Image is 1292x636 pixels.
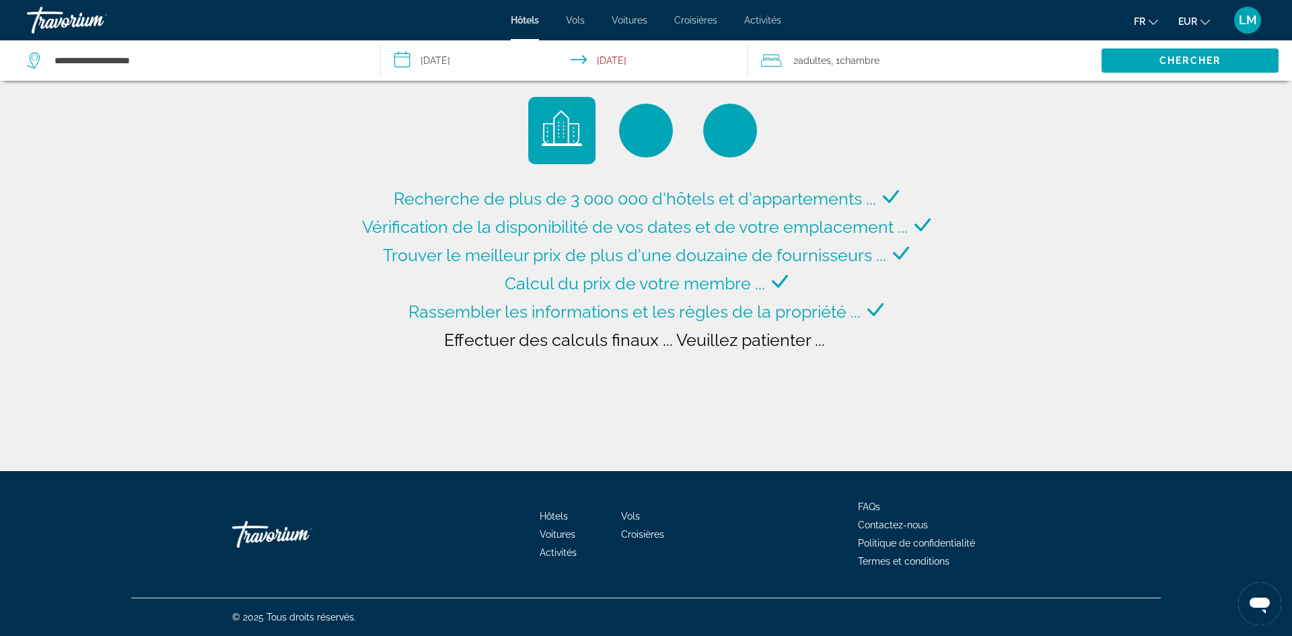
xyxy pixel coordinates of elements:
[27,3,161,38] a: Travorium
[1178,11,1210,31] button: Change currency
[1134,16,1145,27] span: fr
[674,15,717,26] a: Croisières
[540,529,575,540] a: Voitures
[1178,16,1197,27] span: EUR
[408,302,861,322] span: Rassembler les informations et les règles de la propriété ...
[798,55,831,66] span: Adultes
[1238,582,1281,625] iframe: Bouton de lancement de la fenêtre de messagerie
[621,529,664,540] a: Croisières
[511,15,539,26] a: Hôtels
[612,15,647,26] a: Voitures
[858,556,949,567] a: Termes et conditions
[362,217,908,237] span: Vérification de la disponibilité de vos dates et de votre emplacement ...
[1134,11,1158,31] button: Change language
[858,520,928,530] a: Contactez-nous
[232,612,356,623] span: © 2025 Tous droits réservés.
[1230,6,1265,34] button: User Menu
[858,501,880,512] a: FAQs
[540,547,577,558] a: Activités
[840,55,880,66] span: Chambre
[232,514,367,555] a: Go Home
[1159,55,1221,66] span: Chercher
[793,51,831,70] span: 2
[383,245,886,265] span: Trouver le meilleur prix de plus d'une douzaine de fournisseurs ...
[381,40,748,81] button: Select check in and out date
[1239,13,1257,27] span: LM
[505,273,765,293] span: Calcul du prix de votre membre ...
[748,40,1102,81] button: Travelers: 2 adults, 0 children
[621,511,640,522] a: Vols
[566,15,585,26] a: Vols
[858,538,975,549] a: Politique de confidentialité
[394,188,876,209] span: Recherche de plus de 3 000 000 d'hôtels et d'appartements ...
[540,511,568,522] a: Hôtels
[1102,48,1279,73] button: Search
[744,15,781,26] a: Activités
[444,330,825,350] span: Effectuer des calculs finaux ... Veuillez patienter ...
[53,50,360,71] input: Search hotel destination
[831,51,880,70] span: , 1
